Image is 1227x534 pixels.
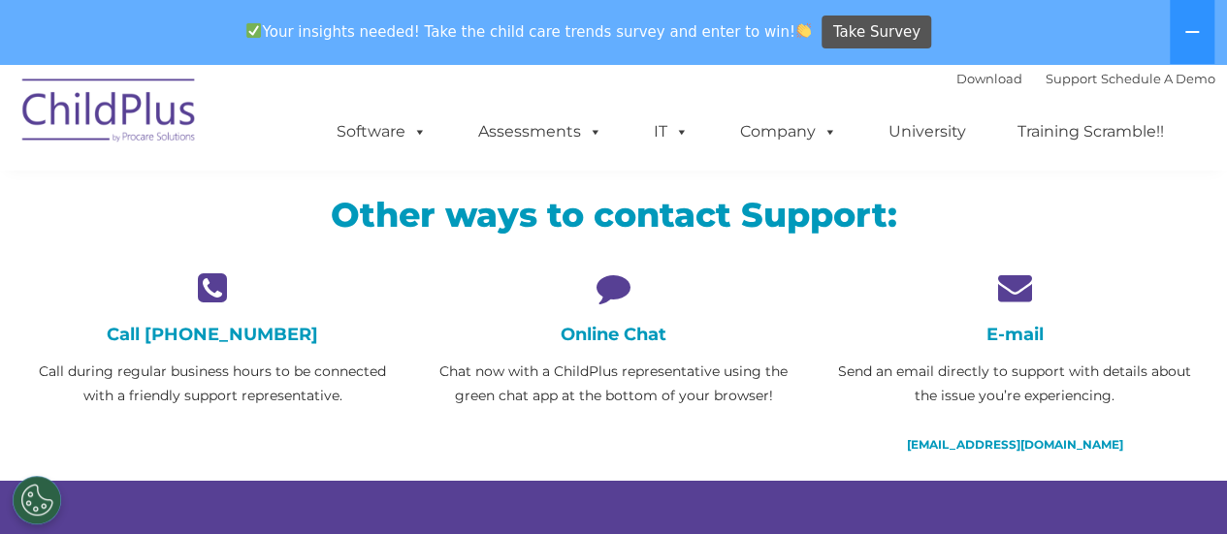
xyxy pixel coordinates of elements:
a: Company [721,112,856,151]
a: Download [956,71,1022,86]
img: ChildPlus by Procare Solutions [13,65,207,162]
a: [EMAIL_ADDRESS][DOMAIN_NAME] [906,437,1122,452]
p: Chat now with a ChildPlus representative using the green chat app at the bottom of your browser! [428,360,799,408]
a: Assessments [459,112,622,151]
img: ✅ [246,23,261,38]
h4: E-mail [828,324,1200,345]
a: IT [634,112,708,151]
a: University [869,112,985,151]
a: Software [317,112,446,151]
a: Schedule A Demo [1101,71,1215,86]
button: Cookies Settings [13,476,61,524]
p: Call during regular business hours to be connected with a friendly support representative. [27,360,399,408]
font: | [956,71,1215,86]
h2: Other ways to contact Support: [27,193,1201,236]
p: Send an email directly to support with details about the issue you’re experiencing. [828,360,1200,408]
a: Training Scramble!! [998,112,1183,151]
h4: Call [PHONE_NUMBER] [27,324,399,345]
span: Take Survey [833,16,920,49]
span: Your insights needed! Take the child care trends survey and enter to win! [239,13,820,50]
img: 👏 [796,23,811,38]
a: Support [1046,71,1097,86]
a: Take Survey [822,16,931,49]
h4: Online Chat [428,324,799,345]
